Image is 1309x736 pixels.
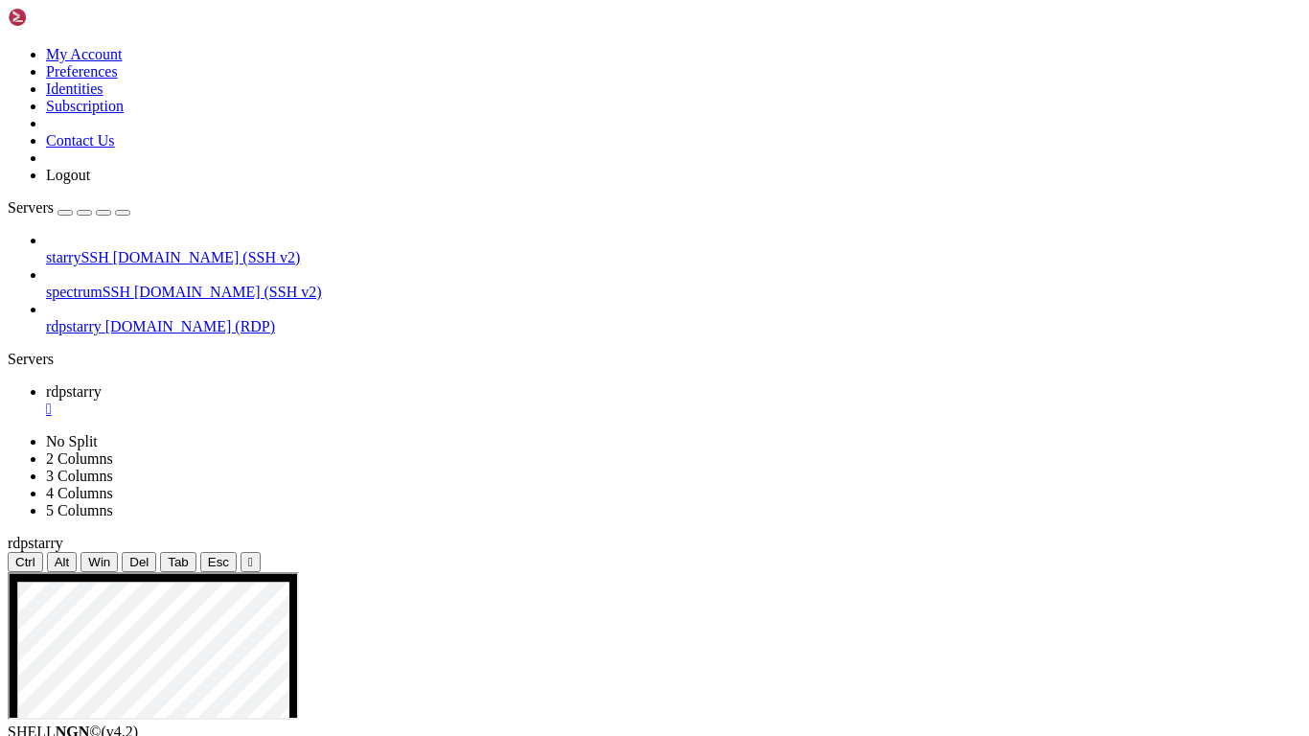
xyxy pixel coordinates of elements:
a: spectrumSSH [DOMAIN_NAME] (SSH v2) [46,284,1301,301]
button:  [241,552,261,572]
a: Logout [46,167,90,183]
div: Servers [8,351,1301,368]
span: Alt [55,555,70,569]
a: 2 Columns [46,450,113,467]
span: starrySSH [46,249,109,265]
li: spectrumSSH [DOMAIN_NAME] (SSH v2) [46,266,1301,301]
button: Del [122,552,156,572]
span: Servers [8,199,54,216]
a: rdpstarry [46,383,1301,418]
a: rdpstarry [DOMAIN_NAME] (RDP) [46,318,1301,335]
span: [DOMAIN_NAME] (RDP) [105,318,275,334]
a: Subscription [46,98,124,114]
span: rdpstarry [46,318,102,334]
a: Identities [46,80,103,97]
li: rdpstarry [DOMAIN_NAME] (RDP) [46,301,1301,335]
li: starrySSH [DOMAIN_NAME] (SSH v2) [46,232,1301,266]
a: starrySSH [DOMAIN_NAME] (SSH v2) [46,249,1301,266]
a: 4 Columns [46,485,113,501]
button: Win [80,552,118,572]
button: Esc [200,552,237,572]
span: [DOMAIN_NAME] (SSH v2) [113,249,301,265]
button: Alt [47,552,78,572]
span: rdpstarry [46,383,102,400]
button: Ctrl [8,552,43,572]
div:  [248,555,253,569]
span: Win [88,555,110,569]
img: Shellngn [8,8,118,27]
a:  [46,401,1301,418]
a: Contact Us [46,132,115,149]
span: [DOMAIN_NAME] (SSH v2) [134,284,322,300]
span: Tab [168,555,189,569]
a: My Account [46,46,123,62]
a: No Split [46,433,98,449]
span: spectrumSSH [46,284,130,300]
a: 3 Columns [46,468,113,484]
span: Esc [208,555,229,569]
a: 5 Columns [46,502,113,518]
span: rdpstarry [8,535,63,551]
a: Servers [8,199,130,216]
span: Ctrl [15,555,35,569]
a: Preferences [46,63,118,80]
button: Tab [160,552,196,572]
span: Del [129,555,149,569]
